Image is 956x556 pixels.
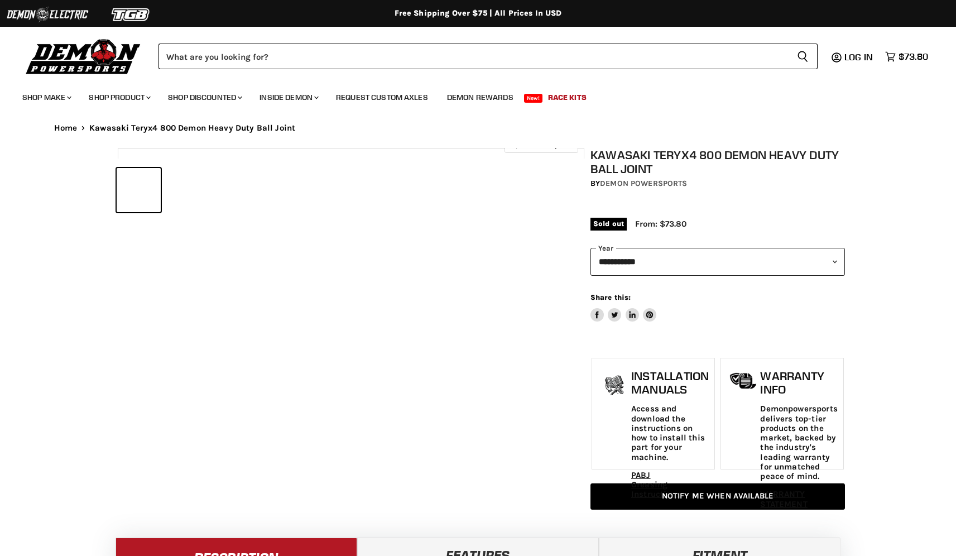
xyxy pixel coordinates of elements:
form: Product [158,44,818,69]
span: $73.80 [899,51,928,62]
span: New! [524,94,543,103]
a: Log in [839,52,880,62]
p: Access and download the instructions on how to install this part for your machine. [631,404,709,462]
a: Demon Powersports [600,179,687,188]
p: Demonpowersports delivers top-tier products on the market, backed by the industry's leading warra... [760,404,837,481]
span: From: $73.80 [635,219,686,229]
img: Demon Electric Logo 2 [6,4,89,25]
img: Demon Powersports [22,36,145,76]
nav: Breadcrumbs [32,123,925,133]
aside: Share this: [590,293,657,322]
a: Shop Product [80,86,157,109]
span: Click to expand [510,141,572,149]
ul: Main menu [14,82,925,109]
a: WARRANTY STATEMENT [760,489,807,509]
button: Search [788,44,818,69]
h1: Kawasaki Teryx4 800 Demon Heavy Duty Ball Joint [590,148,845,176]
img: TGB Logo 2 [89,4,173,25]
div: Free Shipping Over $75 | All Prices In USD [32,8,925,18]
a: Inside Demon [251,86,325,109]
span: Log in [844,51,873,63]
a: Home [54,123,78,133]
span: Kawasaki Teryx4 800 Demon Heavy Duty Ball Joint [89,123,295,133]
span: Share this: [590,293,631,301]
a: PABJ Greasing Instructions [631,471,681,500]
img: warranty-icon.png [729,372,757,390]
h1: Installation Manuals [631,370,709,396]
h1: Warranty Info [760,370,837,396]
button: IMAGE thumbnail [117,168,161,212]
div: by [590,178,845,190]
a: Race Kits [540,86,595,109]
a: $73.80 [880,49,934,65]
a: Notify Me When Available [590,483,845,510]
select: year [590,248,845,275]
a: Demon Rewards [439,86,522,109]
a: Request Custom Axles [328,86,436,109]
a: Shop Make [14,86,78,109]
img: install_manual-icon.png [600,372,628,400]
a: Shop Discounted [160,86,249,109]
input: Search [158,44,788,69]
span: Sold out [590,218,627,230]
